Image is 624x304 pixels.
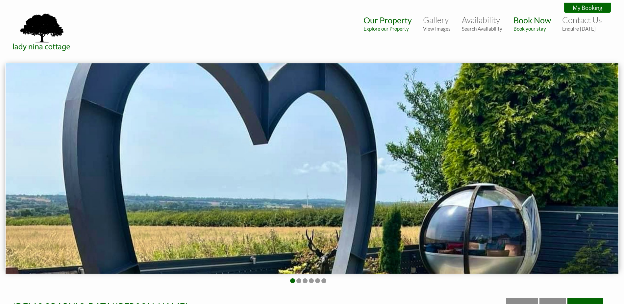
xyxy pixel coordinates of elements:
[564,3,611,13] a: My Booking
[513,15,551,32] a: Book NowBook your stay
[513,26,551,32] small: Book your stay
[462,26,502,32] small: Search Availability
[423,15,451,32] a: GalleryView images
[562,15,602,32] a: Contact UsEnquire [DATE]
[562,26,602,32] small: Enquire [DATE]
[9,12,75,52] img: Lady Nina Cottage
[363,26,412,32] small: Explore our Property
[462,15,502,32] a: AvailabilitySearch Availability
[423,26,451,32] small: View images
[363,15,412,32] a: Our PropertyExplore our Property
